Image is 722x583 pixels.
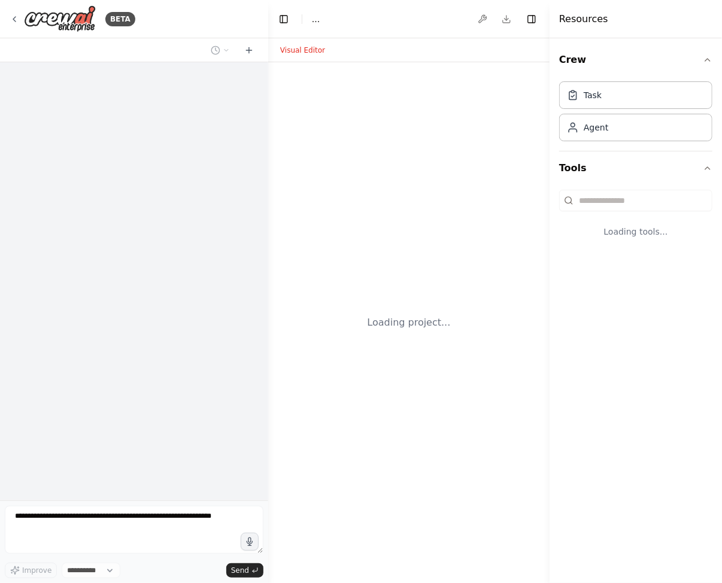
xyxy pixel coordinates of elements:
div: Agent [584,122,608,133]
div: Tools [559,185,712,257]
button: Switch to previous chat [206,43,235,57]
button: Click to speak your automation idea [241,533,259,551]
div: Crew [559,77,712,151]
div: BETA [105,12,135,26]
button: Hide left sidebar [275,11,292,28]
button: Start a new chat [239,43,259,57]
button: Crew [559,43,712,77]
div: Task [584,89,602,101]
button: Visual Editor [273,43,332,57]
span: Improve [22,566,51,575]
button: Send [226,563,263,578]
span: ... [312,13,320,25]
h4: Resources [559,12,608,26]
button: Improve [5,563,57,578]
div: Loading tools... [559,216,712,247]
span: Send [231,566,249,575]
div: Loading project... [368,315,451,330]
nav: breadcrumb [312,13,320,25]
button: Tools [559,151,712,185]
img: Logo [24,5,96,32]
button: Hide right sidebar [523,11,540,28]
